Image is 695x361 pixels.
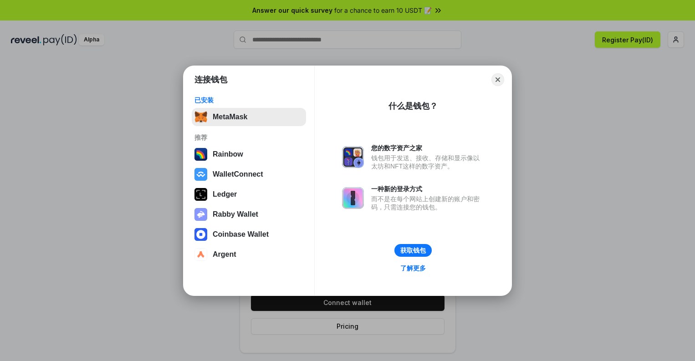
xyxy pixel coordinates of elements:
img: svg+xml,%3Csvg%20width%3D%2228%22%20height%3D%2228%22%20viewBox%3D%220%200%2028%2028%22%20fill%3D... [194,228,207,241]
div: 一种新的登录方式 [371,185,484,193]
div: Coinbase Wallet [213,230,269,239]
button: Close [491,73,504,86]
button: Rainbow [192,145,306,163]
button: MetaMask [192,108,306,126]
button: 获取钱包 [394,244,432,257]
div: Ledger [213,190,237,198]
img: svg+xml,%3Csvg%20width%3D%22120%22%20height%3D%22120%22%20viewBox%3D%220%200%20120%20120%22%20fil... [194,148,207,161]
div: 而不是在每个网站上创建新的账户和密码，只需连接您的钱包。 [371,195,484,211]
button: Coinbase Wallet [192,225,306,244]
img: svg+xml,%3Csvg%20width%3D%2228%22%20height%3D%2228%22%20viewBox%3D%220%200%2028%2028%22%20fill%3D... [194,248,207,261]
div: WalletConnect [213,170,263,178]
img: svg+xml,%3Csvg%20fill%3D%22none%22%20height%3D%2233%22%20viewBox%3D%220%200%2035%2033%22%20width%... [194,111,207,123]
div: 推荐 [194,133,303,142]
h1: 连接钱包 [194,74,227,85]
div: 您的数字资产之家 [371,144,484,152]
button: WalletConnect [192,165,306,183]
button: Argent [192,245,306,264]
button: Rabby Wallet [192,205,306,224]
div: 钱包用于发送、接收、存储和显示像以太坊和NFT这样的数字资产。 [371,154,484,170]
a: 了解更多 [395,262,431,274]
img: svg+xml,%3Csvg%20xmlns%3D%22http%3A%2F%2Fwww.w3.org%2F2000%2Fsvg%22%20fill%3D%22none%22%20viewBox... [194,208,207,221]
div: 什么是钱包？ [388,101,438,112]
img: svg+xml,%3Csvg%20xmlns%3D%22http%3A%2F%2Fwww.w3.org%2F2000%2Fsvg%22%20fill%3D%22none%22%20viewBox... [342,187,364,209]
img: svg+xml,%3Csvg%20xmlns%3D%22http%3A%2F%2Fwww.w3.org%2F2000%2Fsvg%22%20fill%3D%22none%22%20viewBox... [342,146,364,168]
div: MetaMask [213,113,247,121]
img: svg+xml,%3Csvg%20width%3D%2228%22%20height%3D%2228%22%20viewBox%3D%220%200%2028%2028%22%20fill%3D... [194,168,207,181]
div: Rainbow [213,150,243,158]
div: 获取钱包 [400,246,426,254]
img: svg+xml,%3Csvg%20xmlns%3D%22http%3A%2F%2Fwww.w3.org%2F2000%2Fsvg%22%20width%3D%2228%22%20height%3... [194,188,207,201]
button: Ledger [192,185,306,203]
div: 了解更多 [400,264,426,272]
div: Rabby Wallet [213,210,258,219]
div: 已安装 [194,96,303,104]
div: Argent [213,250,236,259]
